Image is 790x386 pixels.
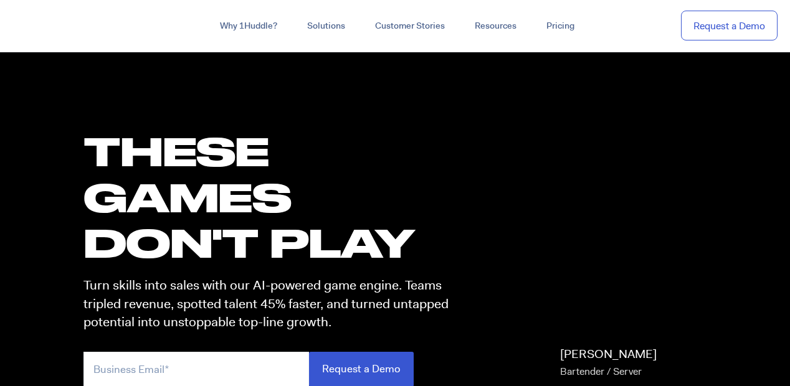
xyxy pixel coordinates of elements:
p: Turn skills into sales with our AI-powered game engine. Teams tripled revenue, spotted talent 45%... [83,276,460,331]
input: Request a Demo [309,352,414,386]
a: Customer Stories [360,15,460,37]
a: Resources [460,15,531,37]
a: Solutions [292,15,360,37]
input: Business Email* [83,352,309,386]
a: Request a Demo [681,11,778,41]
img: ... [12,14,102,37]
a: Why 1Huddle? [205,15,292,37]
p: [PERSON_NAME] [560,346,657,380]
span: Bartender / Server [560,365,642,378]
h1: these GAMES DON'T PLAY [83,128,460,265]
a: Pricing [531,15,589,37]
